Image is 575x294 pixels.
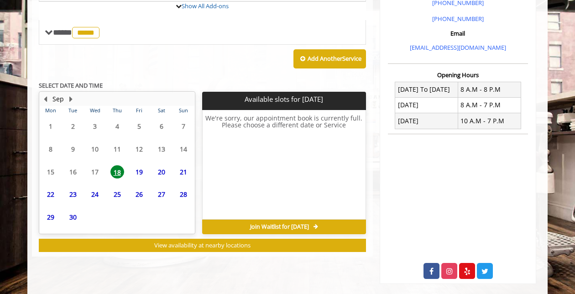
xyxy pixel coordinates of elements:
[62,106,84,115] th: Tue
[154,241,251,249] span: View availability at nearby locations
[155,188,168,201] span: 27
[395,113,458,129] td: [DATE]
[182,2,229,10] a: Show All Add-ons
[155,165,168,178] span: 20
[150,160,172,183] td: Select day20
[132,165,146,178] span: 19
[203,115,365,216] h6: We're sorry, our appointment book is currently full. Please choose a different date or Service
[84,183,106,206] td: Select day24
[172,160,195,183] td: Select day21
[128,183,150,206] td: Select day26
[172,106,195,115] th: Sun
[390,30,526,37] h3: Email
[62,183,84,206] td: Select day23
[250,223,309,231] span: Join Waitlist for [DATE]
[395,82,458,97] td: [DATE] To [DATE]
[39,239,366,252] button: View availability at nearby locations
[432,15,484,23] a: [PHONE_NUMBER]
[308,54,361,63] b: Add Another Service
[128,106,150,115] th: Fri
[110,165,124,178] span: 18
[177,188,190,201] span: 28
[110,188,124,201] span: 25
[106,106,128,115] th: Thu
[40,106,62,115] th: Mon
[39,1,366,2] div: Neck Clean Up/Shape Up Add-onS
[206,95,362,103] p: Available slots for [DATE]
[106,183,128,206] td: Select day25
[172,183,195,206] td: Select day28
[395,97,458,113] td: [DATE]
[177,165,190,178] span: 21
[67,94,74,104] button: Next Month
[388,72,528,78] h3: Opening Hours
[132,188,146,201] span: 26
[458,82,521,97] td: 8 A.M - 8 P.M
[150,106,172,115] th: Sat
[42,94,49,104] button: Previous Month
[410,43,506,52] a: [EMAIL_ADDRESS][DOMAIN_NAME]
[128,160,150,183] td: Select day19
[44,188,57,201] span: 22
[40,183,62,206] td: Select day22
[39,81,103,89] b: SELECT DATE AND TIME
[88,188,102,201] span: 24
[44,210,57,224] span: 29
[150,183,172,206] td: Select day27
[458,97,521,113] td: 8 A.M - 7 P.M
[66,188,80,201] span: 23
[84,106,106,115] th: Wed
[293,49,366,68] button: Add AnotherService
[458,113,521,129] td: 10 A.M - 7 P.M
[40,206,62,229] td: Select day29
[52,94,64,104] button: Sep
[66,210,80,224] span: 30
[62,206,84,229] td: Select day30
[106,160,128,183] td: Select day18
